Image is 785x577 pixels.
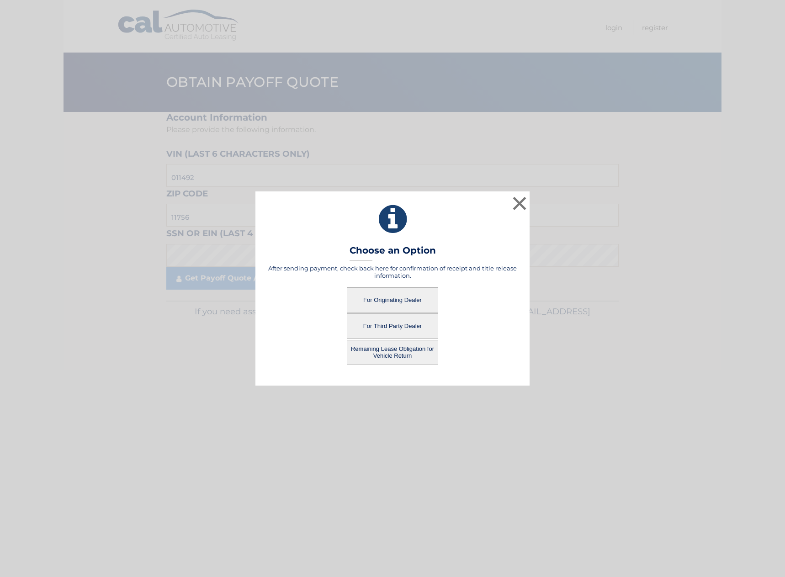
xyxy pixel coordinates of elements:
[267,265,518,279] h5: After sending payment, check back here for confirmation of receipt and title release information.
[347,340,438,365] button: Remaining Lease Obligation for Vehicle Return
[347,287,438,312] button: For Originating Dealer
[510,194,529,212] button: ×
[347,313,438,339] button: For Third Party Dealer
[350,245,436,261] h3: Choose an Option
